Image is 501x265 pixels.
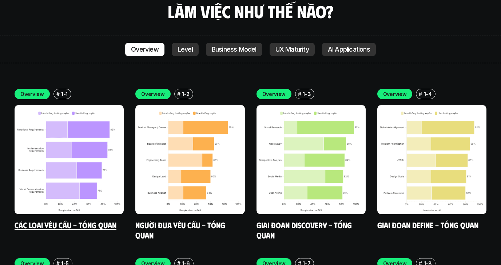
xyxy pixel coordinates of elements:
[177,91,180,97] h6: #
[383,90,407,98] p: Overview
[20,90,44,98] p: Overview
[206,43,262,56] a: Business Model
[419,91,422,97] h6: #
[262,90,286,98] p: Overview
[131,46,159,53] p: Overview
[135,220,227,240] a: Người đưa yêu cầu - Tổng quan
[178,46,193,53] p: Level
[125,43,164,56] a: Overview
[141,90,165,98] p: Overview
[257,220,354,240] a: Giai đoạn Discovery - Tổng quan
[377,220,478,230] a: Giai đoạn Define - Tổng quan
[424,90,432,98] p: 1-4
[212,46,257,53] p: Business Model
[328,46,370,53] p: AI Applications
[61,90,68,98] p: 1-1
[15,220,116,230] a: Các loại yêu cầu - Tổng quan
[172,43,199,56] a: Level
[182,90,190,98] p: 1-2
[56,91,60,97] h6: #
[298,91,301,97] h6: #
[322,43,376,56] a: AI Applications
[303,90,311,98] p: 1-3
[275,46,309,53] p: UX Maturity
[270,43,315,56] a: UX Maturity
